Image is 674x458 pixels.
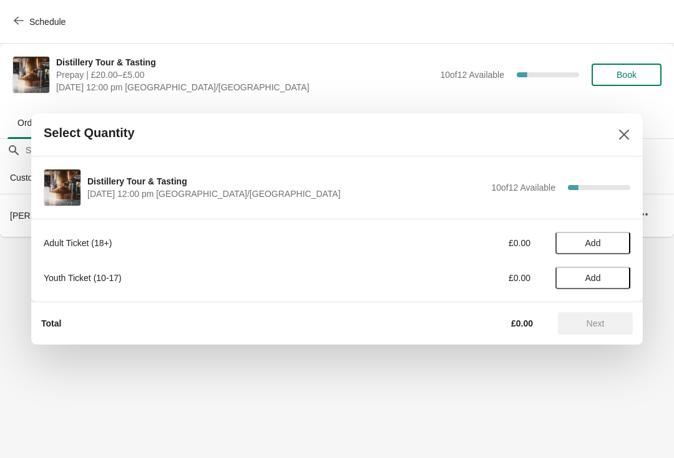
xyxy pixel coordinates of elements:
[44,272,390,284] div: Youth Ticket (10-17)
[585,273,601,283] span: Add
[555,232,630,254] button: Add
[491,183,555,193] span: 10 of 12 Available
[87,175,485,188] span: Distillery Tour & Tasting
[44,237,390,249] div: Adult Ticket (18+)
[87,188,485,200] span: [DATE] 12:00 pm [GEOGRAPHIC_DATA]/[GEOGRAPHIC_DATA]
[44,169,81,206] img: Distillery Tour & Tasting | | October 17 | 12:00 pm Europe/London
[555,267,630,289] button: Add
[511,318,533,328] strong: £0.00
[44,126,135,140] h2: Select Quantity
[415,272,530,284] div: £0.00
[613,123,635,146] button: Close
[415,237,530,249] div: £0.00
[41,318,61,328] strong: Total
[585,238,601,248] span: Add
